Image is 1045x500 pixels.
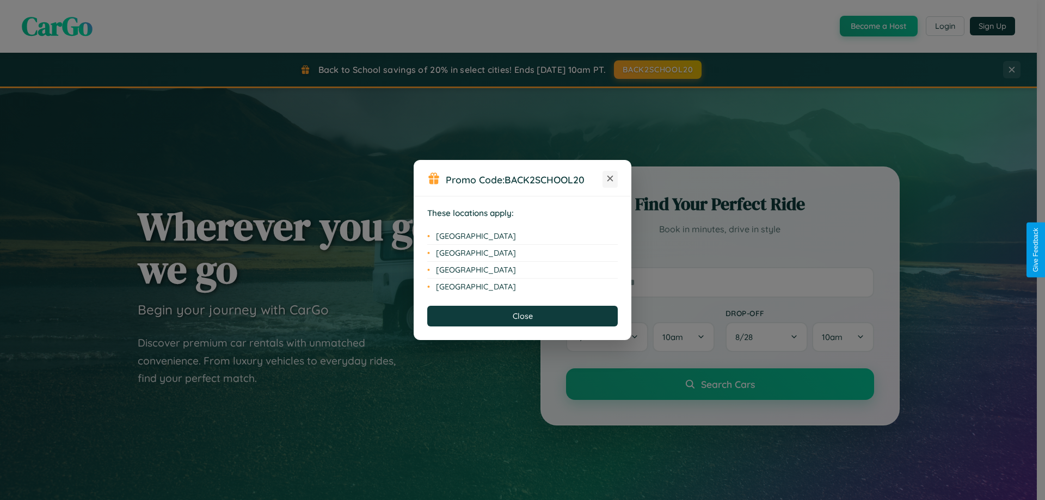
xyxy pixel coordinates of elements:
div: Give Feedback [1032,228,1040,272]
li: [GEOGRAPHIC_DATA] [427,262,618,279]
strong: These locations apply: [427,208,514,218]
li: [GEOGRAPHIC_DATA] [427,279,618,295]
h3: Promo Code: [446,174,603,186]
button: Close [427,306,618,326]
li: [GEOGRAPHIC_DATA] [427,245,618,262]
b: BACK2SCHOOL20 [505,174,585,186]
li: [GEOGRAPHIC_DATA] [427,228,618,245]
